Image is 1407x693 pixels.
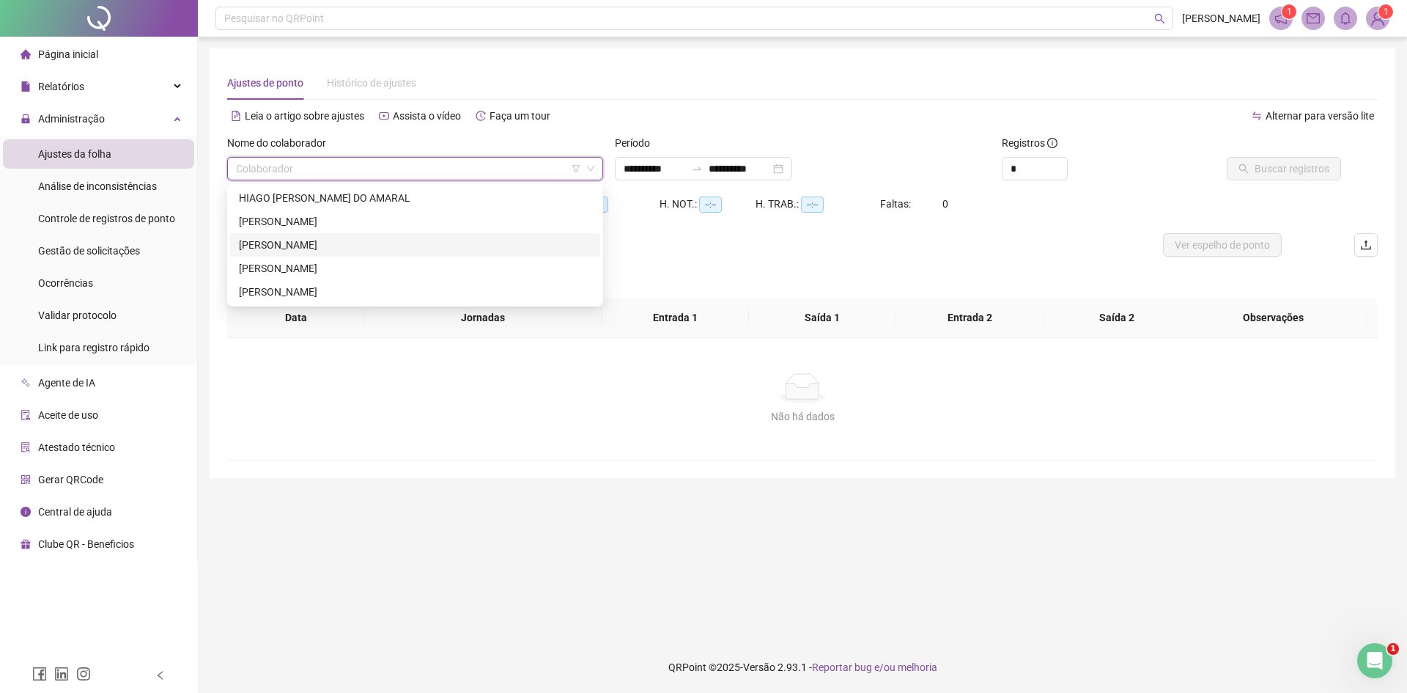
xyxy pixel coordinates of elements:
span: search [1154,13,1165,24]
th: Jornadas [364,298,602,338]
div: [PERSON_NAME] [239,260,591,276]
span: Agente de IA [38,377,95,389]
th: Saída 2 [1044,298,1191,338]
span: Leia o artigo sobre ajustes [245,110,364,122]
span: home [21,49,31,59]
span: --:-- [801,197,824,213]
span: [PERSON_NAME] [1182,10,1260,26]
span: --:-- [699,197,722,213]
div: [PERSON_NAME] [239,237,591,253]
span: Página inicial [38,48,98,60]
span: file [21,81,31,92]
span: Clube QR - Beneficios [38,538,134,550]
span: Assista o vídeo [393,110,461,122]
span: upload [1360,239,1372,251]
span: solution [21,442,31,452]
span: lock [21,114,31,124]
span: Registros [1002,135,1057,151]
span: Análise de inconsistências [38,180,157,192]
span: instagram [76,667,91,681]
div: HIAGO [PERSON_NAME] DO AMARAL [239,190,591,206]
sup: Atualize o seu contato no menu Meus Dados [1378,4,1393,19]
span: 0 [942,198,948,210]
span: Relatórios [38,81,84,92]
span: Faltas: [880,198,913,210]
span: Link para registro rápido [38,342,149,353]
span: Histórico de ajustes [327,77,416,89]
div: JOAO VITOR ALVES DE ANDRADE [230,210,600,233]
span: swap-right [691,163,703,175]
span: Gestão de solicitações [38,245,140,257]
div: H. TRAB.: [756,196,880,213]
th: Saída 1 [749,298,896,338]
th: Entrada 2 [896,298,1044,338]
span: Ajustes de ponto [227,77,303,89]
span: info-circle [1047,138,1057,148]
span: bell [1339,12,1352,25]
div: HE 3: [564,196,660,213]
span: Central de ajuda [38,506,112,518]
span: Observações [1192,309,1355,326]
footer: QRPoint © 2025 - 2.93.1 - [198,642,1407,693]
span: Versão [743,661,775,673]
span: linkedin [54,667,69,681]
span: Aceite de uso [38,409,98,421]
span: Reportar bug e/ou melhoria [812,661,937,673]
span: Faça um tour [490,110,550,122]
span: Alternar para versão lite [1266,110,1374,122]
div: ROMULO GABRIEL DE SOUSA ARAGAO [230,280,600,304]
span: Gerar QRCode [38,474,103,485]
span: Ocorrências [38,277,93,289]
span: mail [1307,12,1320,25]
span: left [155,670,166,681]
button: Buscar registros [1227,157,1341,180]
span: Validar protocolo [38,309,117,321]
div: H. NOT.: [660,196,756,213]
div: [PERSON_NAME] [239,284,591,300]
img: 76248 [1367,7,1389,29]
span: 1 [1287,7,1292,17]
span: qrcode [21,474,31,485]
span: swap [1252,111,1262,121]
span: gift [21,539,31,549]
span: to [691,163,703,175]
label: Nome do colaborador [227,135,336,151]
div: NATASHA RODRIGUES DE MENDONCA [230,233,600,257]
sup: 1 [1282,4,1296,19]
span: 1 [1387,643,1399,655]
iframe: Intercom live chat [1357,643,1392,678]
span: info-circle [21,507,31,517]
label: Período [615,135,660,151]
th: Data [227,298,364,338]
th: Entrada 1 [602,298,749,338]
div: Não há dados [245,408,1360,425]
span: audit [21,410,31,420]
span: Administração [38,113,105,125]
button: Ver espelho de ponto [1163,233,1282,257]
div: HIAGO HENRIQUE TEIXEIRA DO AMARAL [230,186,600,210]
span: file-text [231,111,241,121]
div: PAULA DOS SANTOS BARBOSA [230,257,600,280]
div: [PERSON_NAME] [239,213,591,230]
span: Atestado técnico [38,441,115,453]
span: 1 [1384,7,1389,17]
span: Ajustes da folha [38,148,111,160]
span: youtube [379,111,389,121]
span: facebook [32,667,47,681]
span: filter [572,164,580,173]
span: down [586,164,595,173]
th: Observações [1180,298,1367,338]
span: notification [1274,12,1288,25]
span: Controle de registros de ponto [38,213,175,224]
span: history [476,111,486,121]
